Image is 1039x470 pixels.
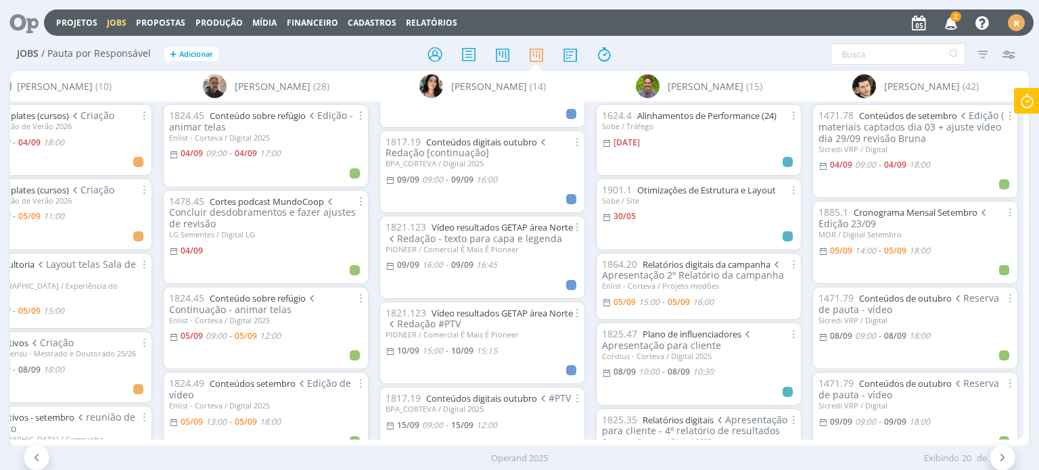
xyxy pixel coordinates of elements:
[879,161,881,169] : -
[859,377,952,390] a: Conteúdos de outubro
[18,137,41,148] span: 04/09
[260,147,281,159] : 17:00
[406,17,457,28] a: Relatórios
[210,377,296,390] a: Conteúdos setembro
[252,17,277,28] a: Mídia
[107,17,126,28] a: Jobs
[990,452,1009,465] span: 3139
[432,221,573,233] a: Vídeo resultados GETAP área Norte
[855,245,876,256] : 14:00
[602,327,753,352] span: Apresentação para cliente
[602,258,784,282] span: Apresentação 2º Relatório da campanha
[662,368,665,376] : -
[169,377,351,401] span: Edição de vídeo
[181,416,203,427] : 05/09
[181,147,203,159] : 04/09
[170,47,177,62] span: +
[206,147,227,159] : 09:00
[386,404,579,413] div: BPA_CORTEVA / Digital 2025
[18,305,41,316] span: 05/09
[446,261,448,269] : -
[643,328,741,340] a: Plano de influenciadores
[818,206,989,230] span: Edição 23/09
[602,413,787,438] span: Apresentação para cliente - 4º relatório de resultados
[950,11,961,22] span: 2
[537,392,571,404] span: #PTV
[830,245,852,256] : 05/09
[386,317,461,330] span: Redação #PTV
[260,330,281,342] : 12:00
[181,245,203,256] : 04/09
[614,366,636,377] : 08/09
[13,212,16,220] span: -
[136,17,185,28] span: Propostas
[169,401,363,410] div: Enlist - Corteva / Digital 2025
[924,452,959,465] span: Exibindo
[432,307,573,319] a: Vídeo resultados GETAP área Norte
[818,109,854,122] span: 1471.78
[451,419,474,431] : 15/09
[602,122,795,131] div: Sobe / Tráfego
[386,306,426,319] span: 1821.123
[693,296,714,308] : 16:00
[602,413,637,426] span: 1825.35
[818,206,848,218] span: 1885.1
[602,196,795,205] div: Sobe / Site
[203,74,227,98] img: R
[818,145,1012,154] div: Sicredi VRP / Digital
[602,352,795,360] div: Cordius - Corteva / Digital 2025
[451,174,474,185] : 09/09
[386,392,421,404] span: 1817.19
[283,18,342,28] button: Financeiro
[909,245,930,256] : 18:00
[210,292,306,304] a: Conteúdo sobre refúgio
[818,377,854,390] span: 1471.79
[95,79,112,93] span: (10)
[854,206,977,218] a: Cronograma Mensal Setembro
[169,109,204,122] span: 1824.45
[855,330,876,342] : 09:00
[639,296,660,308] : 15:00
[446,176,448,184] : -
[169,316,363,325] div: Enlist - Corteva / Digital 2025
[386,232,562,245] span: Redação - texto para capa e legenda
[210,110,306,122] a: Conteúdo sobre refúgio
[963,79,979,93] span: (42)
[1008,14,1025,31] div: M
[602,437,795,446] div: Cordius - Corteva / Digital 2025
[397,419,419,431] : 15/09
[936,11,964,35] button: 2
[639,366,660,377] : 10:00
[18,364,41,375] span: 08/09
[818,291,854,304] span: 1471.79
[181,330,203,342] : 05/09
[69,109,114,122] span: Criação
[1007,11,1025,34] button: M
[614,137,640,148] : [DATE]
[132,18,189,28] button: Propostas
[879,332,881,340] : -
[668,366,690,377] : 08/09
[451,345,474,356] : 10/09
[229,418,232,426] : -
[855,416,876,427] : 09:00
[818,401,1012,410] div: Sicredi VRP / Digital
[859,110,957,122] a: Conteúdos de setembro
[169,291,204,304] span: 1824.45
[446,347,448,355] : -
[422,419,443,431] : 09:00
[419,74,443,98] img: T
[977,452,987,465] span: de
[386,135,421,148] span: 1817.19
[169,230,363,239] div: LG Sementes / Digital LG
[164,47,218,62] button: +Adicionar
[830,159,852,170] : 04/09
[43,364,64,375] span: 18:00
[818,230,1012,239] div: MOR / Digital Setembro
[397,174,419,185] : 09/09
[643,414,714,426] a: Relatórios digitais
[17,79,93,93] span: [PERSON_NAME]
[169,133,363,142] div: Enlist - Corteva / Digital 2025
[476,345,497,356] : 15:15
[43,305,64,316] span: 15:00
